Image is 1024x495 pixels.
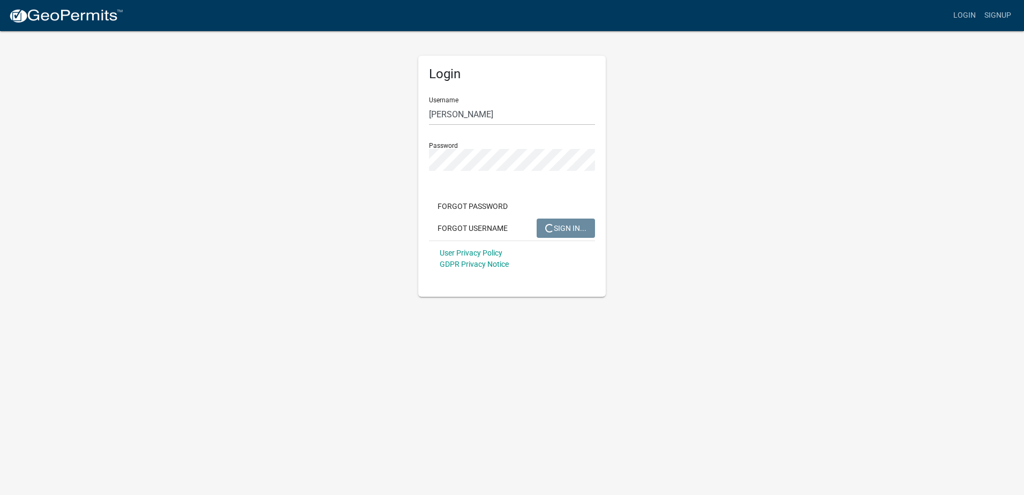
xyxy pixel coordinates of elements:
button: Forgot Username [429,219,516,238]
a: User Privacy Policy [440,249,502,257]
button: SIGN IN... [537,219,595,238]
a: GDPR Privacy Notice [440,260,509,268]
span: SIGN IN... [545,223,586,232]
a: Signup [980,5,1015,26]
h5: Login [429,66,595,82]
a: Login [949,5,980,26]
button: Forgot Password [429,197,516,216]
